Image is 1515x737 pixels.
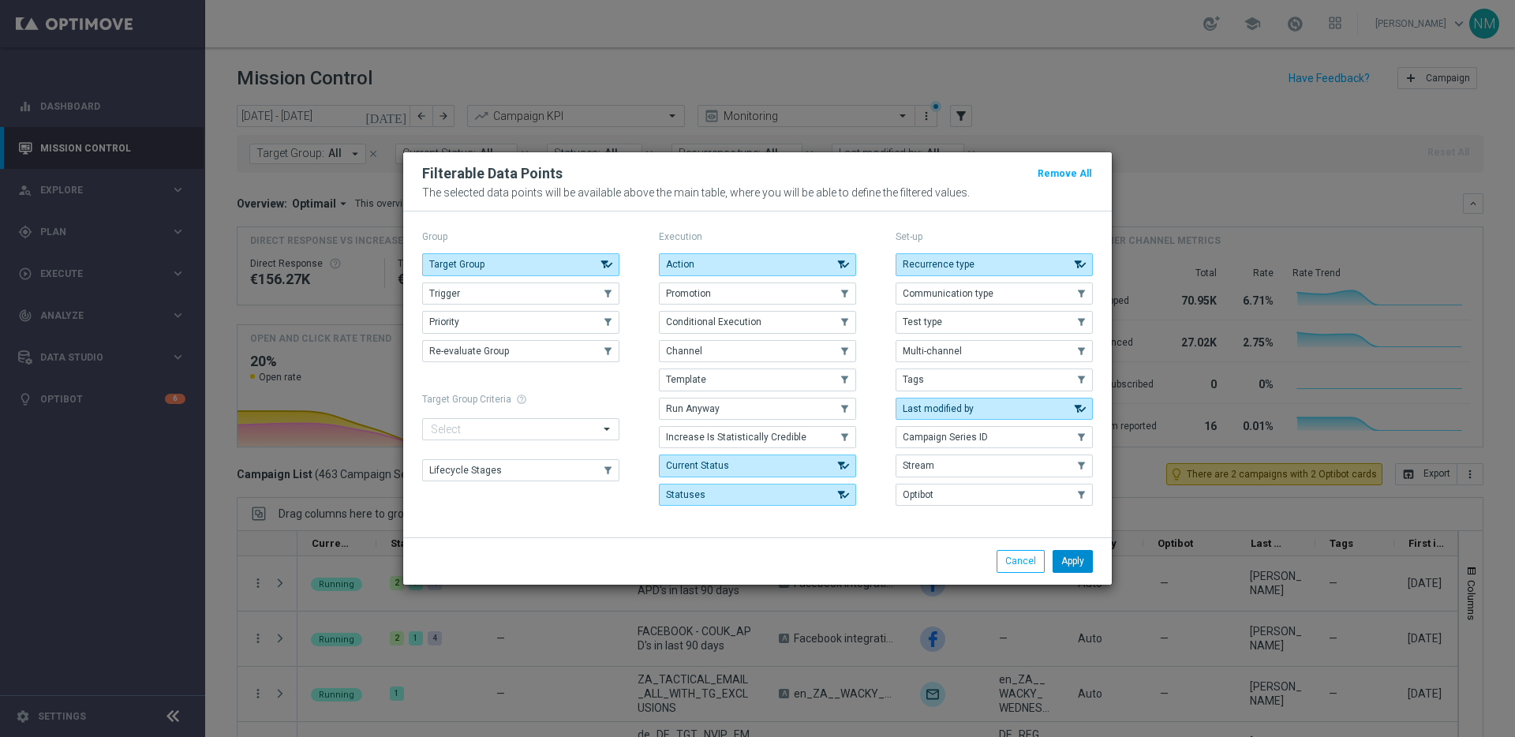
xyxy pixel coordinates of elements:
span: Promotion [666,288,711,299]
button: Priority [422,311,619,333]
p: Execution [659,230,856,243]
button: Current Status [659,455,856,477]
button: Apply [1053,550,1093,572]
span: Re-evaluate Group [429,346,509,357]
p: Group [422,230,619,243]
span: Lifecycle Stages [429,465,502,476]
span: Increase Is Statistically Credible [666,432,806,443]
span: Template [666,374,706,385]
span: Current Status [666,460,729,471]
span: Run Anyway [666,403,720,414]
h1: Target Group Criteria [422,394,619,405]
span: Multi-channel [903,346,962,357]
span: Recurrence type [903,259,974,270]
p: Set-up [896,230,1093,243]
p: The selected data points will be available above the main table, where you will be able to define... [422,186,1093,199]
button: Tags [896,368,1093,391]
button: Action [659,253,856,275]
span: Last modified by [903,403,974,414]
button: Channel [659,340,856,362]
span: Communication type [903,288,993,299]
button: Statuses [659,484,856,506]
button: Increase Is Statistically Credible [659,426,856,448]
span: Conditional Execution [666,316,761,327]
span: Channel [666,346,702,357]
button: Last modified by [896,398,1093,420]
button: Conditional Execution [659,311,856,333]
span: Stream [903,460,934,471]
button: Cancel [997,550,1045,572]
span: Action [666,259,694,270]
span: Trigger [429,288,460,299]
button: Communication type [896,282,1093,305]
span: Campaign Series ID [903,432,988,443]
button: Multi-channel [896,340,1093,362]
button: Test type [896,311,1093,333]
button: Template [659,368,856,391]
span: Target Group [429,259,484,270]
button: Remove All [1036,165,1093,182]
button: Run Anyway [659,398,856,420]
span: Statuses [666,489,705,500]
span: Optibot [903,489,933,500]
span: help_outline [516,394,527,405]
button: Promotion [659,282,856,305]
span: Priority [429,316,459,327]
span: Tags [903,374,924,385]
span: Test type [903,316,942,327]
button: Re-evaluate Group [422,340,619,362]
button: Optibot [896,484,1093,506]
h2: Filterable Data Points [422,164,563,183]
button: Campaign Series ID [896,426,1093,448]
button: Lifecycle Stages [422,459,619,481]
button: Recurrence type [896,253,1093,275]
button: Trigger [422,282,619,305]
button: Stream [896,455,1093,477]
button: Target Group [422,253,619,275]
